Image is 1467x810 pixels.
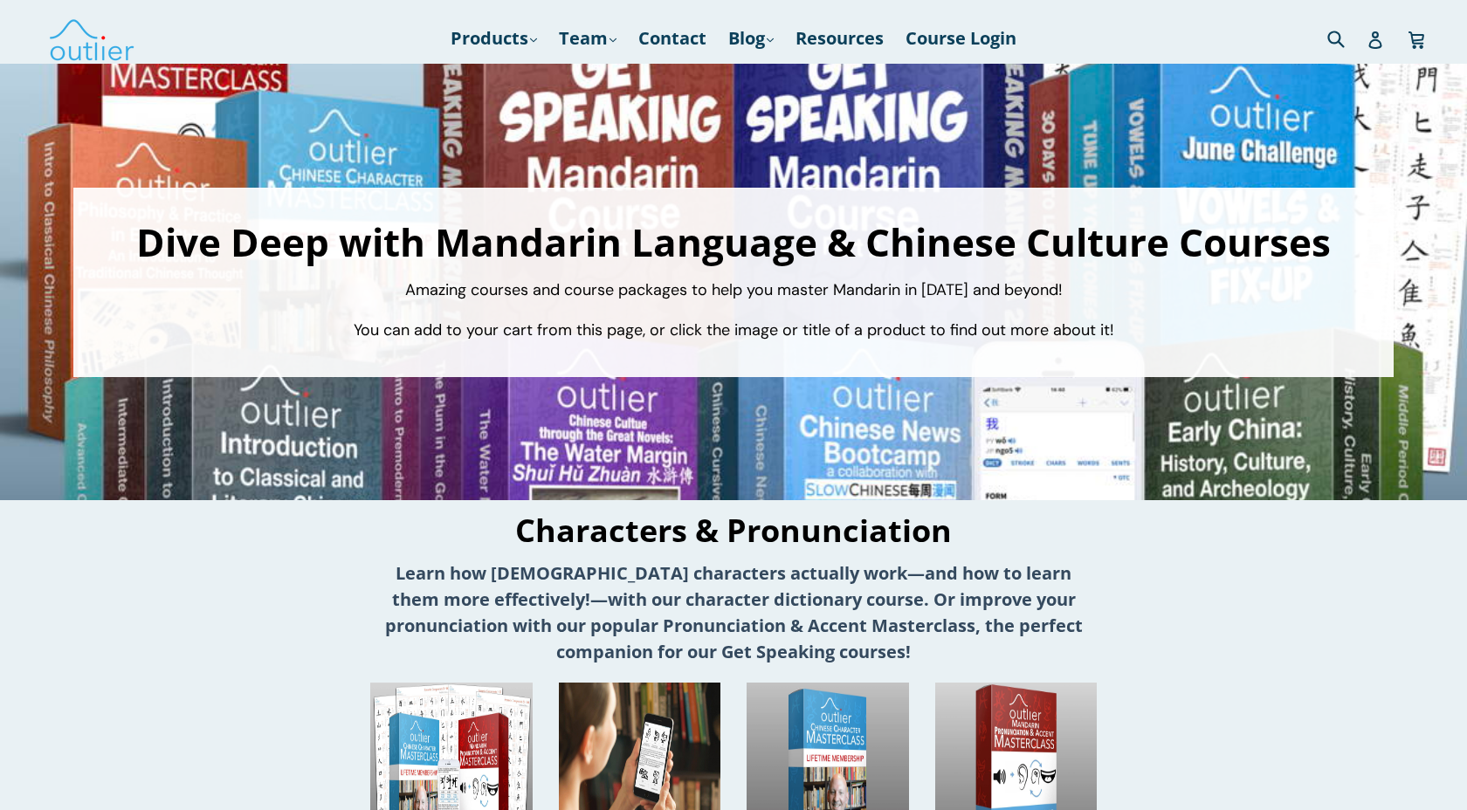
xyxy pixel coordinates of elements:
[91,222,1376,260] h1: Dive Deep with Mandarin Language & Chinese Culture Courses
[897,23,1025,54] a: Course Login
[442,23,546,54] a: Products
[1323,20,1371,56] input: Search
[630,23,715,54] a: Contact
[48,13,135,64] img: Outlier Linguistics
[787,23,892,54] a: Resources
[720,23,782,54] a: Blog
[405,278,1063,299] span: Amazing courses and course packages to help you master Mandarin in [DATE] and beyond!
[354,319,1114,340] span: You can add to your cart from this page, or click the image or title of a product to find out mor...
[550,23,625,54] a: Team
[385,561,1083,663] strong: Learn how [DEMOGRAPHIC_DATA] characters actually work—and how to learn them more effectively!—wit...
